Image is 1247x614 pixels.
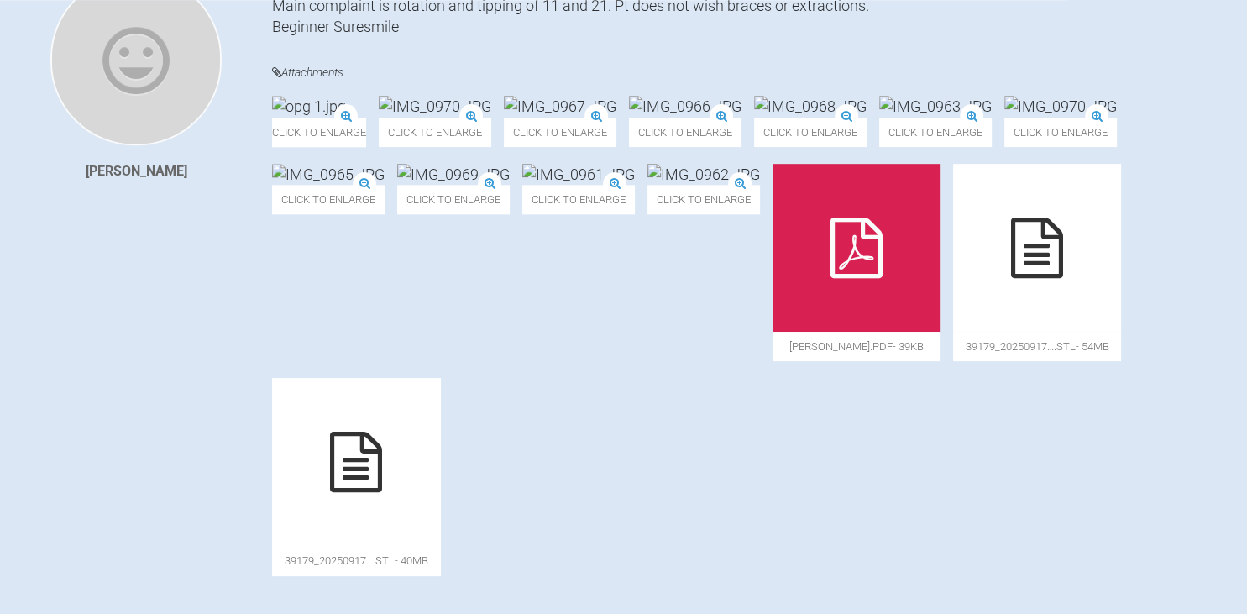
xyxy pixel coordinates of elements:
span: Click to enlarge [647,185,760,214]
img: IMG_0961.JPG [522,164,635,185]
span: Click to enlarge [504,118,616,147]
span: 39179_20250917….stl - 40MB [272,546,440,575]
img: IMG_0970.JPG [1004,96,1117,117]
img: IMG_0969.JPG [397,164,510,185]
span: Click to enlarge [379,118,491,147]
span: Click to enlarge [754,118,867,147]
img: IMG_0970.JPG [379,96,491,117]
span: Click to enlarge [522,185,635,214]
div: [PERSON_NAME] [86,160,187,182]
span: 39179_20250917….stl - 54MB [953,332,1121,361]
img: IMG_0965.JPG [272,164,385,185]
img: IMG_0968.JPG [754,96,867,117]
h4: Attachments [272,62,1197,83]
span: Click to enlarge [272,118,366,147]
span: Click to enlarge [1004,118,1117,147]
img: IMG_0963.JPG [879,96,992,117]
img: opg 1.jpg [272,96,346,117]
span: Click to enlarge [629,118,741,147]
img: IMG_0962.JPG [647,164,760,185]
span: [PERSON_NAME].pdf - 39KB [773,332,940,361]
img: IMG_0966.JPG [629,96,741,117]
span: Click to enlarge [272,185,385,214]
span: Click to enlarge [879,118,992,147]
img: IMG_0967.JPG [504,96,616,117]
span: Click to enlarge [397,185,510,214]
